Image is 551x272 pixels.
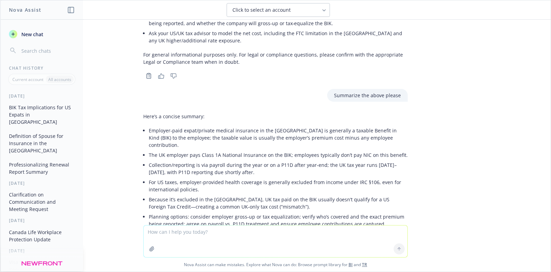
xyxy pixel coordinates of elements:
li: For US taxes, employer‑provided health coverage is generally excluded from income under IRC §106,... [149,177,408,194]
li: Ask your US/UK tax advisor to model the net cost, including the FTC limitation in the [GEOGRAPHIC... [149,28,408,46]
li: The UK employer pays Class 1A National Insurance on the BIK; employees typically don’t pay NIC on... [149,150,408,160]
button: BIK Tax Implications for US Expats in [GEOGRAPHIC_DATA] [6,102,77,128]
li: Have your mobility/HR team confirm the UK payroll treatment (payrolled vs. P11D), the annual prem... [149,11,408,28]
li: Because it’s excluded in the [GEOGRAPHIC_DATA], UK tax paid on the BIK usually doesn’t qualify fo... [149,194,408,212]
button: Click to select an account [227,3,330,17]
span: Nova Assist can make mistakes. Explore what Nova can do: Browse prompt library for and [3,258,548,272]
div: [DATE] [1,93,83,99]
button: Professionalizing Renewal Report Summary [6,159,77,178]
div: Chat History [1,65,83,71]
svg: Copy to clipboard [146,73,152,79]
button: New chat [6,28,77,40]
li: Collection/reporting is via payroll during the year or on a P11D after year‑end; the UK tax year ... [149,160,408,177]
div: [DATE] [1,218,83,223]
div: [DATE] [1,248,83,254]
div: [DATE] [1,180,83,186]
p: Here’s a concise summary: [143,113,408,120]
p: Current account [12,77,43,82]
p: All accounts [48,77,71,82]
a: BI [349,262,353,268]
span: New chat [20,31,43,38]
p: Summarize the above please [334,92,401,99]
button: Clarification on Communication and Meeting Request [6,189,77,215]
button: Definition of Spouse for Insurance in the [GEOGRAPHIC_DATA] [6,130,77,156]
button: Thumbs down [168,71,179,81]
span: Click to select an account [232,7,291,13]
input: Search chats [20,46,75,56]
li: Employer‑paid expat/private medical insurance in the [GEOGRAPHIC_DATA] is generally a taxable Ben... [149,125,408,150]
h1: Nova Assist [9,6,41,13]
p: For general informational purposes only. For legal or compliance questions, please confirm with t... [143,51,408,66]
li: Planning options: consider employer gross‑up or tax equalization; verify who’s covered and the ex... [149,212,408,229]
button: Canada Life Workplace Protection Update [6,226,77,245]
a: TR [362,262,367,268]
